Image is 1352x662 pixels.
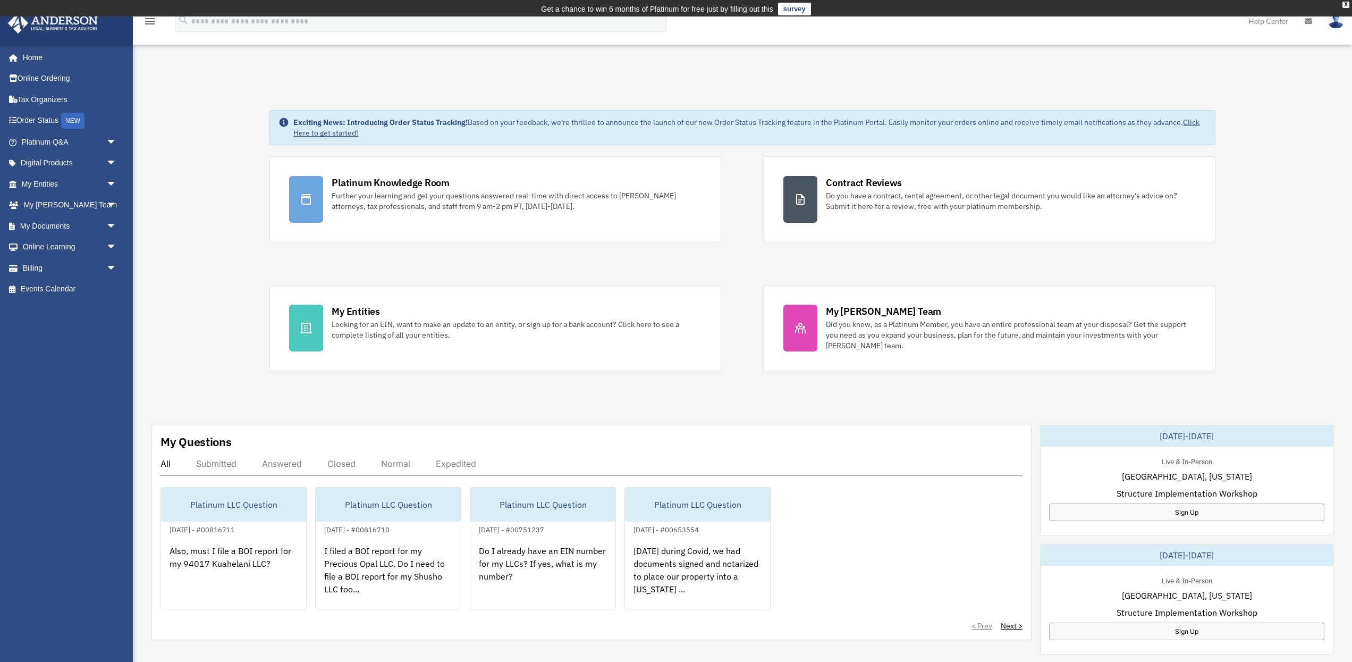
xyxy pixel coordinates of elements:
[5,13,101,33] img: Anderson Advisors Platinum Portal
[1122,470,1252,483] span: [GEOGRAPHIC_DATA], [US_STATE]
[161,536,306,619] div: Also, must I file a BOI report for my 94017 Kuahelani LLC?
[7,47,128,68] a: Home
[106,131,128,153] span: arrow_drop_down
[1122,589,1252,602] span: [GEOGRAPHIC_DATA], [US_STATE]
[262,458,302,469] div: Answered
[764,285,1215,371] a: My [PERSON_NAME] Team Did you know, as a Platinum Member, you have an entire professional team at...
[7,279,133,300] a: Events Calendar
[106,257,128,279] span: arrow_drop_down
[160,434,232,450] div: My Questions
[1049,504,1324,521] a: Sign Up
[327,458,356,469] div: Closed
[381,458,410,469] div: Normal
[61,113,84,129] div: NEW
[7,89,133,110] a: Tax Organizers
[625,536,770,619] div: [DATE] during Covid, we had documents signed and notarized to place our property into a [US_STATE...
[541,3,773,15] div: Get a chance to win 6 months of Platinum for free just by filling out this
[7,131,133,153] a: Platinum Q&Aarrow_drop_down
[436,458,476,469] div: Expedited
[625,488,770,522] div: Platinum LLC Question
[7,215,133,237] a: My Documentsarrow_drop_down
[826,190,1196,212] div: Do you have a contract, rental agreement, or other legal document you would like an attorney's ad...
[143,19,156,28] a: menu
[269,156,721,242] a: Platinum Knowledge Room Further your learning and get your questions answered real-time with dire...
[269,285,721,371] a: My Entities Looking for an EIN, want to make an update to an entity, or sign up for a bank accoun...
[161,523,243,534] div: [DATE] - #00816711
[1117,606,1257,619] span: Structure Implementation Workshop
[316,536,461,619] div: I filed a BOI report for my Precious Opal LLC. Do I need to file a BOI report for my Shusho LLC t...
[1049,623,1324,640] a: Sign Up
[106,173,128,195] span: arrow_drop_down
[332,176,450,189] div: Platinum Knowledge Room
[315,487,461,609] a: Platinum LLC Question[DATE] - #00816710I filed a BOI report for my Precious Opal LLC. Do I need t...
[764,156,1215,242] a: Contract Reviews Do you have a contract, rental agreement, or other legal document you would like...
[826,319,1196,351] div: Did you know, as a Platinum Member, you have an entire professional team at your disposal? Get th...
[7,195,133,216] a: My [PERSON_NAME] Teamarrow_drop_down
[1153,455,1221,466] div: Live & In-Person
[316,488,461,522] div: Platinum LLC Question
[470,523,553,534] div: [DATE] - #00751237
[1342,2,1349,8] div: close
[1001,621,1023,631] a: Next >
[470,487,616,609] a: Platinum LLC Question[DATE] - #00751237Do I already have an EIN number for my LLCs? If yes, what ...
[332,305,379,318] div: My Entities
[625,523,707,534] div: [DATE] - #00653554
[316,523,398,534] div: [DATE] - #00816710
[7,110,133,132] a: Order StatusNEW
[7,237,133,258] a: Online Learningarrow_drop_down
[826,305,941,318] div: My [PERSON_NAME] Team
[143,15,156,28] i: menu
[332,190,702,212] div: Further your learning and get your questions answered real-time with direct access to [PERSON_NAM...
[7,173,133,195] a: My Entitiesarrow_drop_down
[106,153,128,174] span: arrow_drop_down
[778,3,811,15] a: survey
[160,487,307,609] a: Platinum LLC Question[DATE] - #00816711Also, must I file a BOI report for my 94017 Kuahelani LLC?
[293,117,1206,138] div: Based on your feedback, we're thrilled to announce the launch of our new Order Status Tracking fe...
[826,176,902,189] div: Contract Reviews
[1153,574,1221,585] div: Live & In-Person
[470,536,615,619] div: Do I already have an EIN number for my LLCs? If yes, what is my number?
[106,195,128,216] span: arrow_drop_down
[7,68,133,89] a: Online Ordering
[1328,13,1344,29] img: User Pic
[196,458,236,469] div: Submitted
[7,257,133,279] a: Billingarrow_drop_down
[470,488,615,522] div: Platinum LLC Question
[1041,425,1333,447] div: [DATE]-[DATE]
[7,153,133,174] a: Digital Productsarrow_drop_down
[624,487,771,609] a: Platinum LLC Question[DATE] - #00653554[DATE] during Covid, we had documents signed and notarized...
[332,319,702,340] div: Looking for an EIN, want to make an update to an entity, or sign up for a bank account? Click her...
[106,237,128,258] span: arrow_drop_down
[161,488,306,522] div: Platinum LLC Question
[160,458,171,469] div: All
[293,118,468,127] strong: Exciting News: Introducing Order Status Tracking!
[178,14,189,26] i: search
[1117,487,1257,500] span: Structure Implementation Workshop
[106,215,128,237] span: arrow_drop_down
[1041,544,1333,566] div: [DATE]-[DATE]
